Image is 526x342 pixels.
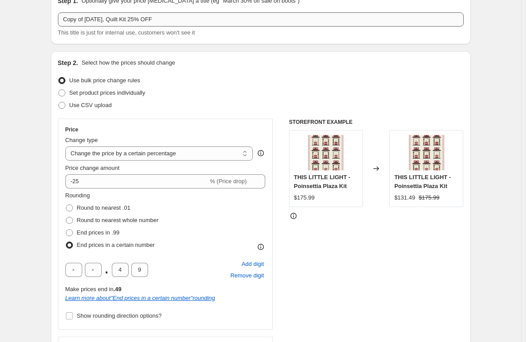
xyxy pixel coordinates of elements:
span: THIS LITTLE LIGHT - Poinsettia Plaza Kit [394,174,451,189]
span: . [104,263,109,277]
div: $175.99 [294,193,315,202]
a: Learn more about"End prices in a certain number"rounding [65,295,215,301]
span: Price change amount [65,165,120,171]
b: .49 [114,286,122,292]
span: THIS LITTLE LIGHT - Poinsettia Plaza Kit [294,174,351,189]
span: Round to nearest .01 [77,204,130,211]
h3: Price [65,126,78,133]
span: Make prices end in [65,286,122,292]
h2: Step 2. [58,58,78,67]
span: Use bulk price change rules [69,77,140,84]
strike: $175.99 [419,193,439,202]
span: This title is just for internal use, customers won't see it [58,29,195,36]
input: 30% off holiday sale [58,12,464,27]
input: ﹡ [112,263,129,277]
i: Learn more about " End prices in a certain number " rounding [65,295,215,301]
span: % (Price drop) [210,178,247,184]
div: help [256,149,265,158]
button: Remove placeholder [229,270,265,281]
span: Remove digit [230,271,264,280]
img: 3277167789_80x.png [308,135,343,170]
span: Set product prices individually [69,89,145,96]
p: Select how the prices should change [81,58,175,67]
span: Use CSV upload [69,102,112,108]
span: Rounding [65,192,90,199]
span: Add digit [241,260,264,269]
span: End prices in a certain number [77,242,155,248]
input: ﹡ [85,263,102,277]
span: Change type [65,137,98,143]
input: -15 [65,174,208,188]
input: ﹡ [131,263,148,277]
img: 3277167789_80x.png [409,135,444,170]
span: End prices in .99 [77,229,120,236]
div: $131.49 [394,193,415,202]
span: Round to nearest whole number [77,217,159,223]
input: ﹡ [65,263,82,277]
h6: STOREFRONT EXAMPLE [289,119,464,126]
span: Show rounding direction options? [77,312,162,319]
button: Add placeholder [240,258,265,270]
